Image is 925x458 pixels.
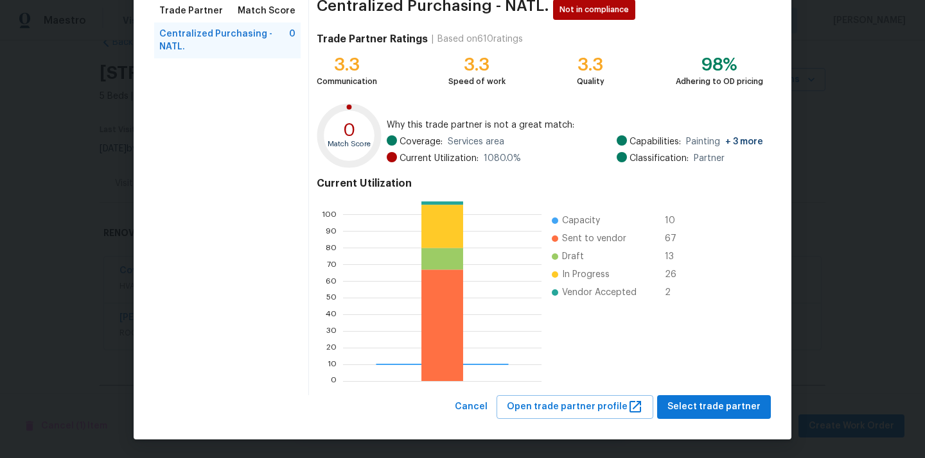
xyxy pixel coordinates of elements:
text: 50 [326,294,337,301]
span: 10 [665,214,685,227]
div: Speed of work [448,75,506,88]
span: Classification: [630,152,689,165]
span: + 3 more [725,137,763,146]
span: Capacity [562,214,600,227]
button: Select trade partner [657,395,771,419]
text: 10 [328,360,337,368]
span: Partner [694,152,725,165]
span: Match Score [238,4,295,17]
span: Painting [686,135,763,148]
span: Coverage: [400,135,443,148]
span: Draft [562,250,584,263]
text: 100 [322,210,337,218]
span: Current Utilization: [400,152,479,165]
span: 13 [665,250,685,263]
span: 26 [665,268,685,281]
h4: Trade Partner Ratings [317,33,428,46]
h4: Current Utilization [317,177,763,190]
text: 70 [327,260,337,268]
span: 67 [665,232,685,245]
span: Services area [448,135,504,148]
span: Vendor Accepted [562,286,637,299]
text: 20 [326,344,337,352]
text: Match Score [328,140,371,148]
text: 40 [326,310,337,318]
span: Why this trade partner is not a great match: [387,119,763,131]
span: Capabilities: [630,135,681,148]
text: 60 [326,277,337,285]
text: 80 [326,244,337,251]
span: Centralized Purchasing - NATL. [159,28,289,53]
span: Open trade partner profile [507,399,643,415]
button: Open trade partner profile [497,395,653,419]
text: 30 [326,327,337,335]
text: 0 [331,377,337,385]
div: Based on 610 ratings [437,33,523,46]
span: Trade Partner [159,4,223,17]
div: 3.3 [577,58,604,71]
span: Cancel [455,399,488,415]
text: 0 [343,121,356,139]
div: Adhering to OD pricing [676,75,763,88]
span: In Progress [562,268,610,281]
span: Select trade partner [667,399,761,415]
div: | [428,33,437,46]
span: 2 [665,286,685,299]
span: Sent to vendor [562,232,626,245]
div: Communication [317,75,377,88]
span: 0 [289,28,295,53]
span: 1080.0 % [484,152,521,165]
div: Quality [577,75,604,88]
div: 3.3 [317,58,377,71]
button: Cancel [450,395,493,419]
text: 90 [326,227,337,235]
div: 3.3 [448,58,506,71]
div: 98% [676,58,763,71]
span: Not in compliance [559,3,634,16]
